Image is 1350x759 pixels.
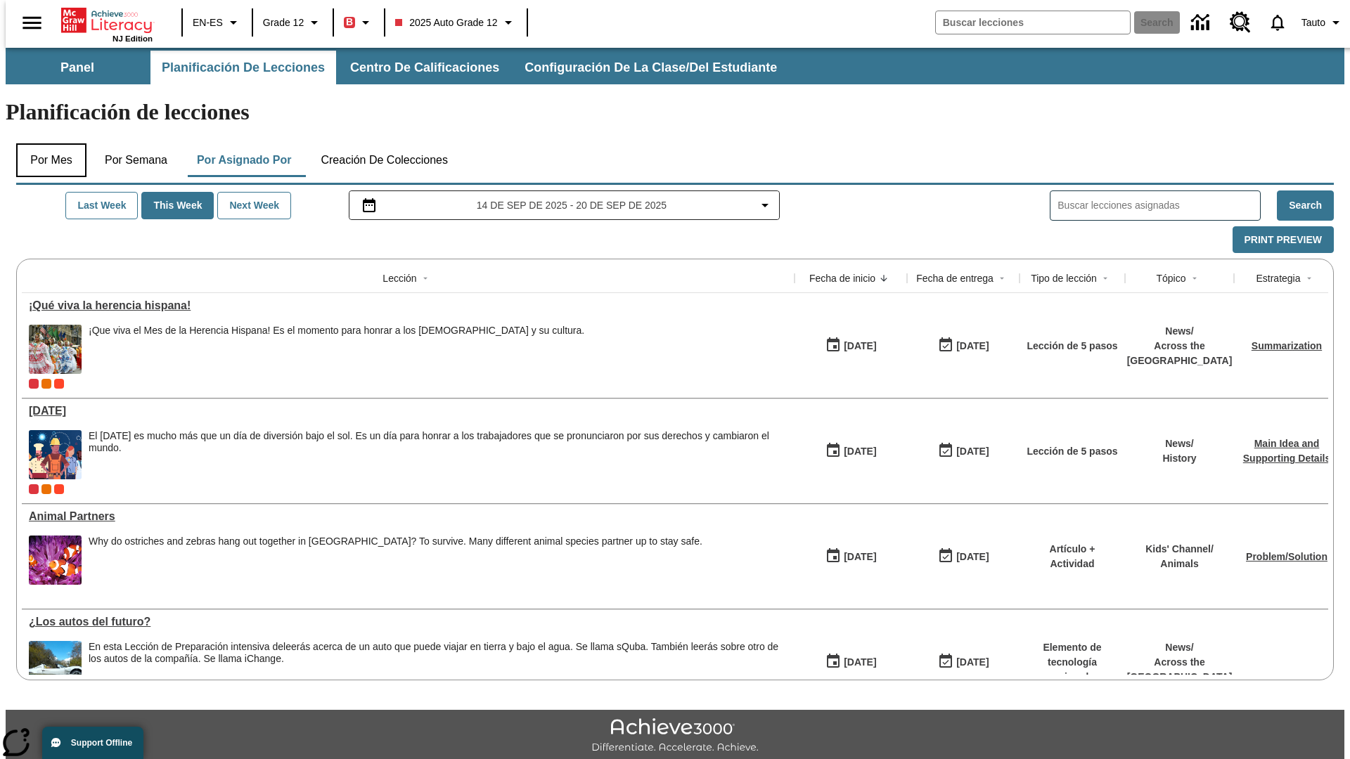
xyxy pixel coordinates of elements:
[42,727,143,759] button: Support Offline
[1186,270,1203,287] button: Sort
[956,654,989,671] div: [DATE]
[89,536,702,585] div: Why do ostriches and zebras hang out together in Africa? To survive. Many different animal specie...
[477,198,667,213] span: 14 de sep de 2025 - 20 de sep de 2025
[6,48,1344,84] div: Subbarra de navegación
[933,438,994,465] button: 06/30/26: Último día en que podrá accederse la lección
[1127,655,1233,685] p: Across the [GEOGRAPHIC_DATA]
[1097,270,1114,287] button: Sort
[6,51,790,84] div: Subbarra de navegación
[112,34,153,43] span: NJ Edition
[186,143,303,177] button: Por asignado por
[956,443,989,460] div: [DATE]
[187,10,247,35] button: Language: EN-ES, Selecciona un idioma
[1301,270,1318,287] button: Sort
[29,536,82,585] img: Three clownfish swim around a purple anemone.
[41,379,51,389] div: OL 2025 Auto Grade 12
[355,197,774,214] button: Seleccione el intervalo de fechas opción del menú
[821,649,881,675] button: 07/01/25: Primer día en que estuvo disponible la lección
[346,13,353,31] span: B
[65,192,138,219] button: Last Week
[193,15,223,30] span: EN-ES
[1027,444,1117,459] p: Lección de 5 pasos
[89,430,787,454] div: El [DATE] es mucho más que un día de diversión bajo el sol. Es un día para honrar a los trabajado...
[29,299,787,312] a: ¡Qué viva la herencia hispana!, Lessons
[1259,4,1296,41] a: Notificaciones
[141,192,214,219] button: This Week
[821,332,881,359] button: 09/15/25: Primer día en que estuvo disponible la lección
[1221,4,1259,41] a: Centro de recursos, Se abrirá en una pestaña nueva.
[29,325,82,374] img: A photograph of Hispanic women participating in a parade celebrating Hispanic culture. The women ...
[382,271,416,285] div: Lección
[513,51,788,84] button: Configuración de la clase/del estudiante
[94,143,179,177] button: Por semana
[1252,340,1322,351] a: Summarization
[1127,324,1233,339] p: News /
[1183,4,1221,42] a: Centro de información
[956,548,989,566] div: [DATE]
[29,405,787,417] a: Día del Trabajo, Lessons
[11,2,53,44] button: Abrir el menú lateral
[338,10,380,35] button: Boost El color de la clase es rojo. Cambiar el color de la clase.
[933,332,994,359] button: 09/21/25: Último día en que podrá accederse la lección
[29,379,39,389] div: Current Class
[339,51,510,84] button: Centro de calificaciones
[29,484,39,494] span: Current Class
[1057,195,1260,216] input: Buscar lecciones asignadas
[933,649,994,675] button: 08/01/26: Último día en que podrá accederse la lección
[29,510,787,523] a: Animal Partners, Lessons
[29,616,787,628] div: ¿Los autos del futuro?
[61,5,153,43] div: Portada
[257,10,328,35] button: Grado: Grade 12, Elige un grado
[89,641,778,664] testabrev: leerás acerca de un auto que puede viajar en tierra y bajo el agua. Se llama sQuba. También leerá...
[89,641,787,665] div: En esta Lección de Preparación intensiva de
[1233,226,1334,254] button: Print Preview
[89,430,787,479] div: El Día del Trabajo es mucho más que un día de diversión bajo el sol. Es un día para honrar a los ...
[1027,640,1118,685] p: Elemento de tecnología mejorada
[1027,542,1118,571] p: Artículo + Actividad
[309,143,459,177] button: Creación de colecciones
[591,718,759,754] img: Achieve3000 Differentiate Accelerate Achieve
[29,299,787,312] div: ¡Qué viva la herencia hispana!
[417,270,434,287] button: Sort
[956,337,989,355] div: [DATE]
[29,641,82,690] img: High-tech automobile treading water.
[54,484,64,494] div: Test 1
[16,143,86,177] button: Por mes
[994,270,1010,287] button: Sort
[844,443,876,460] div: [DATE]
[875,270,892,287] button: Sort
[217,192,291,219] button: Next Week
[1145,557,1214,571] p: Animals
[1031,271,1097,285] div: Tipo de lección
[7,51,148,84] button: Panel
[6,99,1344,125] h1: Planificación de lecciones
[1277,190,1334,221] button: Search
[933,543,994,570] button: 06/30/26: Último día en que podrá accederse la lección
[61,6,153,34] a: Portada
[29,510,787,523] div: Animal Partners
[1162,436,1196,451] p: News /
[41,484,51,494] div: OL 2025 Auto Grade 12
[757,197,773,214] svg: Collapse Date Range Filter
[89,641,787,690] div: En esta Lección de Preparación intensiva de leerás acerca de un auto que puede viajar en tierra y...
[150,51,336,84] button: Planificación de lecciones
[844,548,876,566] div: [DATE]
[821,438,881,465] button: 07/23/25: Primer día en que estuvo disponible la lección
[89,325,584,374] div: ¡Que viva el Mes de la Herencia Hispana! Es el momento para honrar a los hispanoamericanos y su c...
[821,543,881,570] button: 07/07/25: Primer día en que estuvo disponible la lección
[89,536,702,547] div: Why do ostriches and zebras hang out together in [GEOGRAPHIC_DATA]? To survive. Many different an...
[1296,10,1350,35] button: Perfil/Configuración
[54,379,64,389] div: Test 1
[1027,339,1117,353] p: Lección de 5 pasos
[1162,451,1196,466] p: History
[1246,551,1327,562] a: Problem/Solution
